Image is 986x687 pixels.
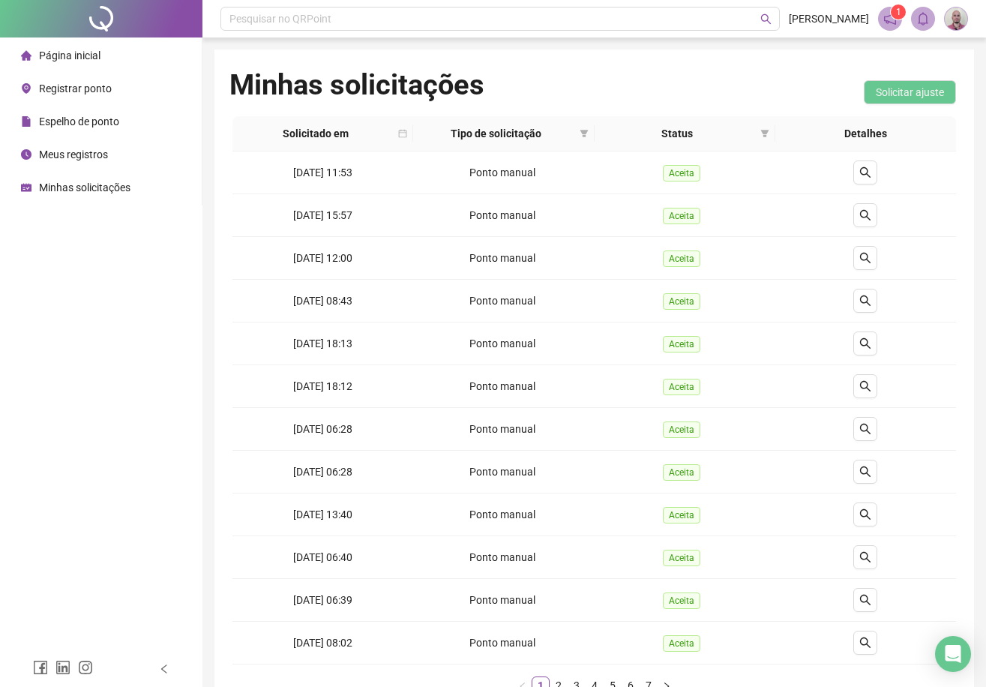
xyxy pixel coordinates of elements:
[859,380,871,392] span: search
[469,295,535,307] span: Ponto manual
[293,508,352,520] span: [DATE] 13:40
[859,594,871,606] span: search
[945,7,967,30] img: 1170
[663,550,700,566] span: Aceita
[876,84,944,100] span: Solicitar ajuste
[21,149,31,160] span: clock-circle
[663,293,700,310] span: Aceita
[469,594,535,606] span: Ponto manual
[78,660,93,675] span: instagram
[859,637,871,649] span: search
[896,7,901,17] span: 1
[469,508,535,520] span: Ponto manual
[293,337,352,349] span: [DATE] 18:13
[859,166,871,178] span: search
[293,380,352,392] span: [DATE] 18:12
[39,49,100,61] span: Página inicial
[469,166,535,178] span: Ponto manual
[663,379,700,395] span: Aceita
[293,209,352,221] span: [DATE] 15:57
[757,122,772,145] span: filter
[229,67,484,102] h1: Minhas solicitações
[39,115,119,127] span: Espelho de ponto
[580,129,589,138] span: filter
[293,166,352,178] span: [DATE] 11:53
[469,551,535,563] span: Ponto manual
[398,129,407,138] span: calendar
[21,50,31,61] span: home
[39,82,112,94] span: Registrar ponto
[293,295,352,307] span: [DATE] 08:43
[859,466,871,478] span: search
[859,337,871,349] span: search
[935,636,971,672] div: Open Intercom Messenger
[663,464,700,481] span: Aceita
[663,165,700,181] span: Aceita
[469,252,535,264] span: Ponto manual
[859,295,871,307] span: search
[39,181,130,193] span: Minhas solicitações
[859,209,871,221] span: search
[663,250,700,267] span: Aceita
[21,182,31,193] span: schedule
[21,83,31,94] span: environment
[775,116,956,151] th: Detalhes
[469,337,535,349] span: Ponto manual
[864,80,956,104] button: Solicitar ajuste
[663,507,700,523] span: Aceita
[469,637,535,649] span: Ponto manual
[859,423,871,435] span: search
[663,336,700,352] span: Aceita
[293,637,352,649] span: [DATE] 08:02
[891,4,906,19] sup: 1
[663,421,700,438] span: Aceita
[883,12,897,25] span: notification
[469,380,535,392] span: Ponto manual
[159,664,169,674] span: left
[238,125,392,142] span: Solicitado em
[663,208,700,224] span: Aceita
[789,10,869,27] span: [PERSON_NAME]
[469,466,535,478] span: Ponto manual
[293,252,352,264] span: [DATE] 12:00
[859,252,871,264] span: search
[293,423,352,435] span: [DATE] 06:28
[33,660,48,675] span: facebook
[859,508,871,520] span: search
[21,116,31,127] span: file
[55,660,70,675] span: linkedin
[760,129,769,138] span: filter
[419,125,573,142] span: Tipo de solicitação
[293,594,352,606] span: [DATE] 06:39
[760,13,772,25] span: search
[601,125,754,142] span: Status
[39,148,108,160] span: Meus registros
[469,423,535,435] span: Ponto manual
[916,12,930,25] span: bell
[469,209,535,221] span: Ponto manual
[395,122,410,145] span: calendar
[577,122,592,145] span: filter
[663,635,700,652] span: Aceita
[293,551,352,563] span: [DATE] 06:40
[859,551,871,563] span: search
[293,466,352,478] span: [DATE] 06:28
[663,592,700,609] span: Aceita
